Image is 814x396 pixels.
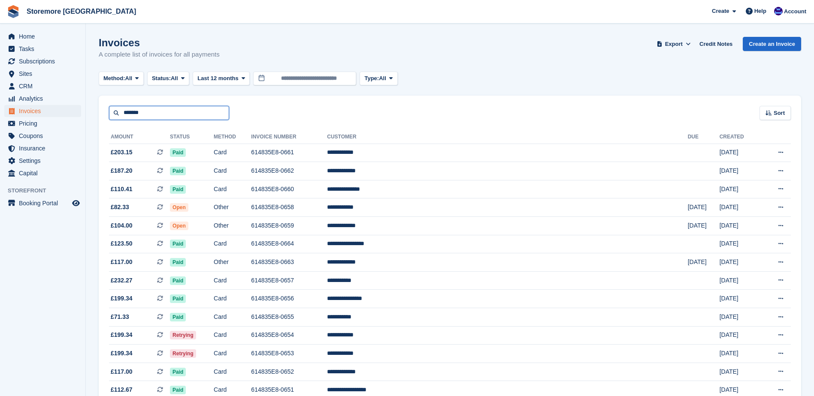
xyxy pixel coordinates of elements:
[170,258,186,267] span: Paid
[19,130,70,142] span: Coupons
[720,217,761,235] td: [DATE]
[170,349,196,358] span: Retrying
[19,30,70,42] span: Home
[251,326,327,345] td: 614835E8-0654
[327,130,687,144] th: Customer
[655,37,693,51] button: Export
[111,166,133,175] span: £187.20
[19,43,70,55] span: Tasks
[19,167,70,179] span: Capital
[23,4,139,18] a: Storemore [GEOGRAPHIC_DATA]
[152,74,171,83] span: Status:
[109,130,170,144] th: Amount
[111,148,133,157] span: £203.15
[4,142,81,154] a: menu
[214,235,251,253] td: Card
[214,162,251,180] td: Card
[171,74,178,83] span: All
[19,55,70,67] span: Subscriptions
[4,155,81,167] a: menu
[720,198,761,217] td: [DATE]
[170,148,186,157] span: Paid
[4,68,81,80] a: menu
[712,7,729,15] span: Create
[688,217,720,235] td: [DATE]
[4,117,81,129] a: menu
[251,290,327,308] td: 614835E8-0656
[720,253,761,272] td: [DATE]
[19,142,70,154] span: Insurance
[251,180,327,198] td: 614835E8-0660
[19,80,70,92] span: CRM
[19,68,70,80] span: Sites
[19,197,70,209] span: Booking Portal
[720,271,761,290] td: [DATE]
[696,37,736,51] a: Credit Notes
[170,185,186,194] span: Paid
[4,55,81,67] a: menu
[214,180,251,198] td: Card
[4,167,81,179] a: menu
[251,235,327,253] td: 614835E8-0664
[743,37,801,51] a: Create an Invoice
[170,368,186,376] span: Paid
[251,217,327,235] td: 614835E8-0659
[111,221,133,230] span: £104.00
[360,72,397,86] button: Type: All
[103,74,125,83] span: Method:
[251,144,327,162] td: 614835E8-0661
[251,271,327,290] td: 614835E8-0657
[197,74,238,83] span: Last 12 months
[251,198,327,217] td: 614835E8-0658
[4,105,81,117] a: menu
[214,271,251,290] td: Card
[99,72,144,86] button: Method: All
[251,162,327,180] td: 614835E8-0662
[125,74,133,83] span: All
[251,253,327,272] td: 614835E8-0663
[720,308,761,327] td: [DATE]
[784,7,806,16] span: Account
[214,326,251,345] td: Card
[111,367,133,376] span: £117.00
[193,72,250,86] button: Last 12 months
[170,313,186,321] span: Paid
[754,7,766,15] span: Help
[170,130,214,144] th: Status
[720,180,761,198] td: [DATE]
[720,345,761,363] td: [DATE]
[251,308,327,327] td: 614835E8-0655
[170,203,188,212] span: Open
[19,117,70,129] span: Pricing
[4,43,81,55] a: menu
[111,312,129,321] span: £71.33
[170,386,186,394] span: Paid
[214,253,251,272] td: Other
[111,330,133,339] span: £199.34
[720,130,761,144] th: Created
[720,290,761,308] td: [DATE]
[111,203,129,212] span: £82.33
[214,130,251,144] th: Method
[170,222,188,230] span: Open
[720,363,761,381] td: [DATE]
[214,290,251,308] td: Card
[111,276,133,285] span: £232.27
[379,74,386,83] span: All
[251,345,327,363] td: 614835E8-0653
[19,105,70,117] span: Invoices
[720,144,761,162] td: [DATE]
[170,331,196,339] span: Retrying
[4,93,81,105] a: menu
[688,253,720,272] td: [DATE]
[214,363,251,381] td: Card
[99,50,220,60] p: A complete list of invoices for all payments
[111,258,133,267] span: £117.00
[4,30,81,42] a: menu
[99,37,220,48] h1: Invoices
[170,240,186,248] span: Paid
[170,167,186,175] span: Paid
[720,235,761,253] td: [DATE]
[774,109,785,117] span: Sort
[111,239,133,248] span: £123.50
